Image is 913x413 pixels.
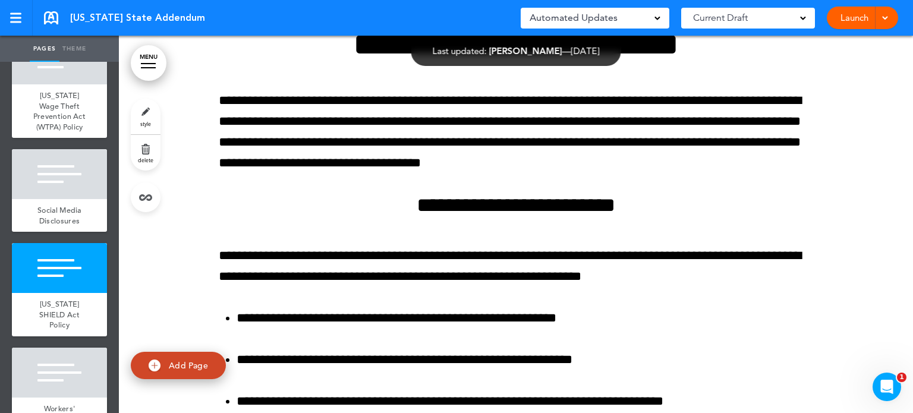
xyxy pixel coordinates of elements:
[169,360,208,370] span: Add Page
[433,45,487,56] span: Last updated:
[131,135,160,171] a: delete
[836,7,873,29] a: Launch
[39,299,80,330] span: [US_STATE] SHIELD Act Policy
[70,11,205,24] span: [US_STATE] State Addendum
[571,45,600,56] span: [DATE]
[530,10,618,26] span: Automated Updates
[131,99,160,134] a: style
[12,84,107,138] a: [US_STATE] Wage Theft Prevention Act (WTPA) Policy
[59,36,89,62] a: Theme
[30,36,59,62] a: Pages
[140,120,151,127] span: style
[897,373,906,382] span: 1
[149,360,160,371] img: add.svg
[433,46,600,55] div: —
[12,293,107,336] a: [US_STATE] SHIELD Act Policy
[12,199,107,232] a: Social Media Disclosures
[37,205,81,226] span: Social Media Disclosures
[138,156,153,163] span: delete
[33,90,86,132] span: [US_STATE] Wage Theft Prevention Act (WTPA) Policy
[131,45,166,81] a: MENU
[489,45,562,56] span: [PERSON_NAME]
[693,10,748,26] span: Current Draft
[131,352,226,380] a: Add Page
[873,373,901,401] iframe: Intercom live chat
